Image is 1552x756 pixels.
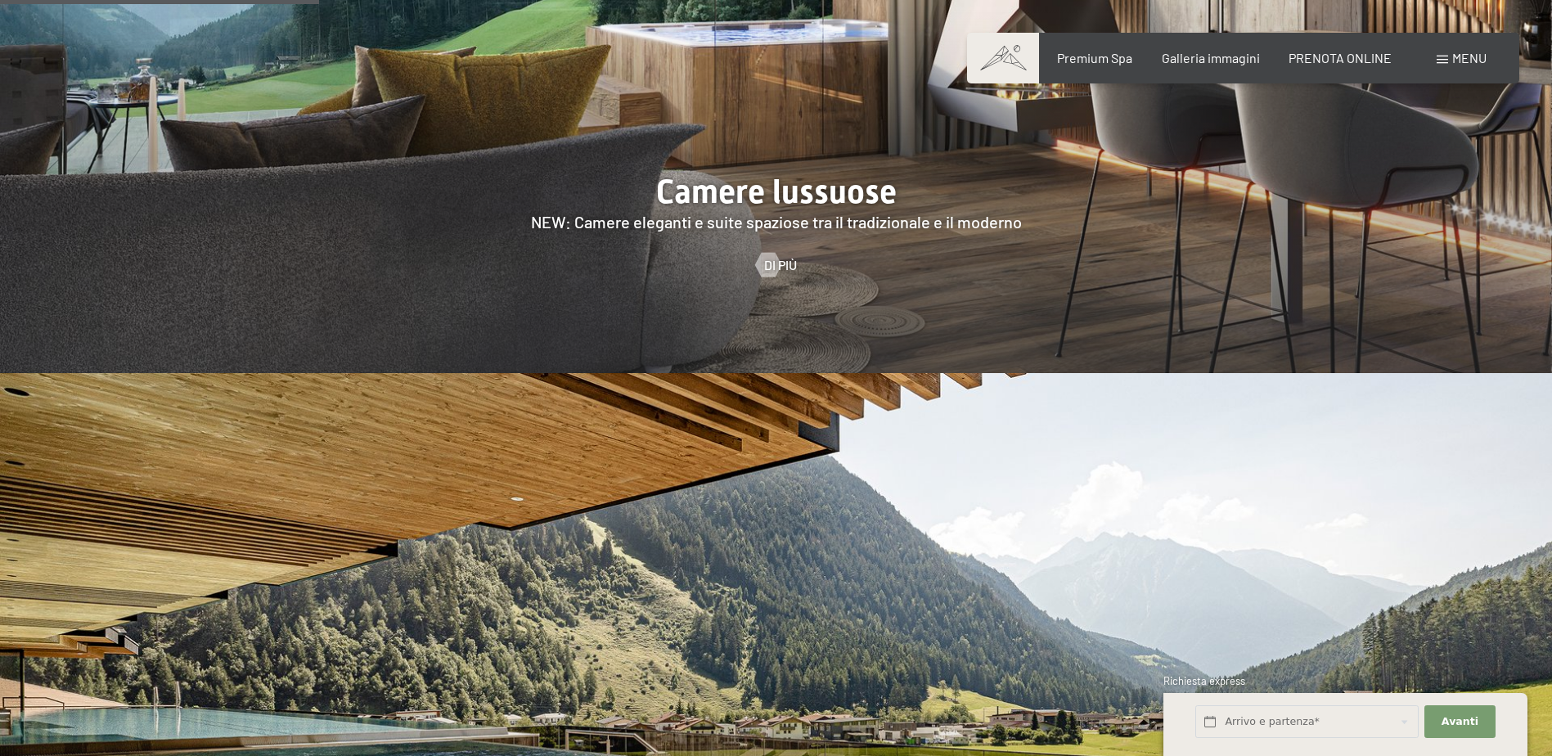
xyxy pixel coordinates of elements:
[764,256,797,274] span: Di più
[1163,674,1245,687] span: Richiesta express
[1452,50,1487,65] span: Menu
[1424,705,1495,739] button: Avanti
[1289,50,1392,65] a: PRENOTA ONLINE
[1442,714,1478,729] span: Avanti
[1162,50,1260,65] a: Galleria immagini
[756,256,797,274] a: Di più
[1057,50,1132,65] a: Premium Spa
